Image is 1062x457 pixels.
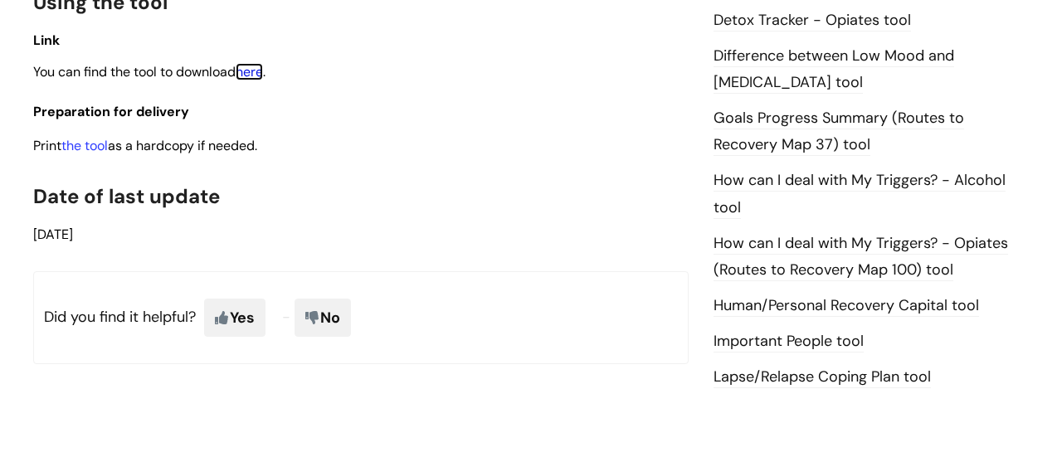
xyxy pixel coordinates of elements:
span: Preparation for delivery [33,103,189,120]
span: as a hardcopy if needed. [61,137,257,154]
a: How can I deal with My Triggers? - Alcohol tool [714,170,1006,218]
span: Print [33,137,61,154]
a: here [236,63,263,80]
span: Date of last update [33,183,220,209]
a: Goals Progress Summary (Routes to Recovery Map 37) tool [714,108,964,156]
span: No [295,299,351,337]
span: You can find the tool to download . [33,63,265,80]
span: [DATE] [33,226,73,243]
p: Did you find it helpful? [33,271,689,364]
a: How can I deal with My Triggers? - Opiates (Routes to Recovery Map 100) tool [714,233,1008,281]
a: Lapse/Relapse Coping Plan tool [714,367,931,388]
span: Yes [204,299,265,337]
a: the tool [61,137,108,154]
a: Human/Personal Recovery Capital tool [714,295,979,317]
span: Link [33,32,60,49]
a: Difference between Low Mood and [MEDICAL_DATA] tool [714,46,954,94]
a: Important People tool [714,331,864,352]
a: Detox Tracker - Opiates tool [714,10,911,32]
